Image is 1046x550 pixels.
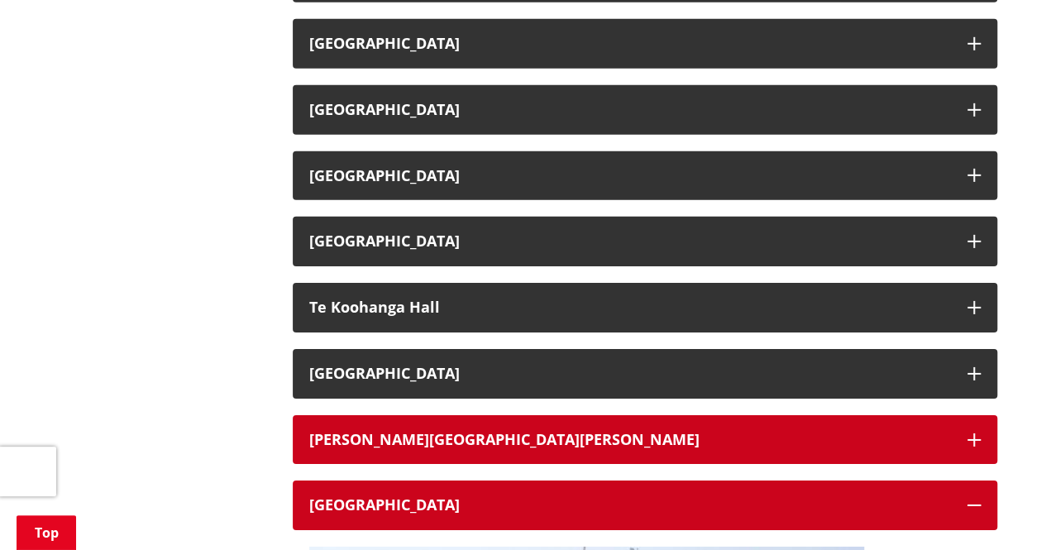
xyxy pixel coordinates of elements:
[293,85,997,135] button: [GEOGRAPHIC_DATA]
[293,151,997,201] button: [GEOGRAPHIC_DATA]
[293,415,997,465] button: [PERSON_NAME][GEOGRAPHIC_DATA][PERSON_NAME]
[309,299,951,316] h3: Te Koohanga Hall
[309,233,951,250] h3: [GEOGRAPHIC_DATA]
[17,515,76,550] a: Top
[309,102,951,118] h3: [GEOGRAPHIC_DATA]
[293,283,997,332] button: Te Koohanga Hall
[309,168,951,184] h3: [GEOGRAPHIC_DATA]
[293,481,997,530] button: [GEOGRAPHIC_DATA]
[309,497,951,514] h3: [GEOGRAPHIC_DATA]
[309,432,951,448] h3: [PERSON_NAME][GEOGRAPHIC_DATA][PERSON_NAME]
[293,349,997,399] button: [GEOGRAPHIC_DATA]
[293,19,997,69] button: [GEOGRAPHIC_DATA]
[309,366,951,382] h3: [GEOGRAPHIC_DATA]
[970,481,1029,540] iframe: Messenger Launcher
[293,217,997,266] button: [GEOGRAPHIC_DATA]
[309,36,951,52] h3: [GEOGRAPHIC_DATA]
